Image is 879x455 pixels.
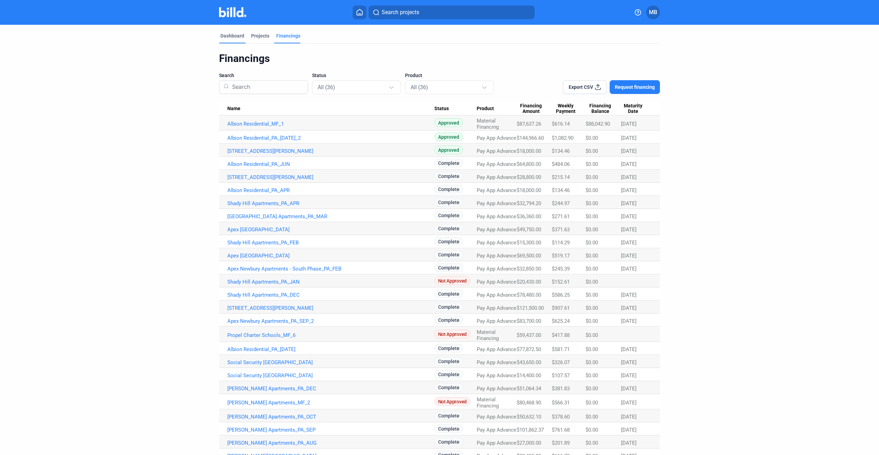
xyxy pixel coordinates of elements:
[405,72,422,79] span: Product
[227,253,434,259] a: Apex [GEOGRAPHIC_DATA]
[621,240,637,246] span: [DATE]
[586,372,598,379] span: $0.00
[517,253,541,259] span: $69,500.00
[552,385,570,392] span: $381.83
[227,135,434,141] a: Albion Residential_PA_[DATE]_2
[621,305,637,311] span: [DATE]
[552,332,570,338] span: $417.88
[219,7,246,17] img: Billd Company Logo
[621,346,637,352] span: [DATE]
[227,187,434,193] a: Albion Residential_PA_APR
[586,200,598,207] span: $0.00
[552,103,586,115] div: Weekly Payment
[477,305,516,311] span: Pay App Advance
[621,213,637,220] span: [DATE]
[517,346,541,352] span: $77,872.50
[477,135,516,141] span: Pay App Advance
[227,346,434,352] a: Albion Residential_PA_[DATE]
[434,133,463,141] span: Approved
[477,329,499,341] span: Material Financing
[434,303,463,311] span: Complete
[227,332,434,338] a: Propel Charter Schools_MF_6
[227,400,434,406] a: [PERSON_NAME] Apartments_MF_2
[517,226,541,233] span: $49,750.00
[586,253,598,259] span: $0.00
[621,372,637,379] span: [DATE]
[586,187,598,193] span: $0.00
[434,344,463,352] span: Complete
[227,359,434,366] a: Social Security [GEOGRAPHIC_DATA]
[517,414,541,420] span: $50,632.10
[621,161,637,167] span: [DATE]
[621,200,637,207] span: [DATE]
[517,440,541,446] span: $27,000.00
[434,411,463,420] span: Complete
[552,427,570,433] span: $761.68
[621,414,637,420] span: [DATE]
[586,148,598,154] span: $0.00
[517,279,541,285] span: $20,430.00
[586,279,598,285] span: $0.00
[621,359,637,366] span: [DATE]
[227,414,434,420] a: [PERSON_NAME] Apartments_PA_OCT
[552,240,570,246] span: $114.29
[552,440,570,446] span: $201.89
[621,385,637,392] span: [DATE]
[434,237,463,246] span: Complete
[227,305,434,311] a: [STREET_ADDRESS][PERSON_NAME]
[586,292,598,298] span: $0.00
[477,414,516,420] span: Pay App Advance
[586,427,598,433] span: $0.00
[552,148,570,154] span: $134.46
[434,211,463,220] span: Complete
[552,305,570,311] span: $907.61
[552,187,570,193] span: $134.46
[586,440,598,446] span: $0.00
[563,80,607,94] button: Export CSV
[621,103,645,115] span: Maturity Date
[220,32,244,39] div: Dashboard
[552,121,570,127] span: $616.14
[219,72,234,79] span: Search
[621,174,637,180] span: [DATE]
[621,266,637,272] span: [DATE]
[434,106,477,112] div: Status
[434,198,463,207] span: Complete
[586,266,598,272] span: $0.00
[227,174,434,180] a: [STREET_ADDRESS][PERSON_NAME]
[586,400,598,406] span: $0.00
[621,121,637,127] span: [DATE]
[434,397,470,406] span: Not Approved
[586,174,598,180] span: $0.00
[477,174,516,180] span: Pay App Advance
[517,240,541,246] span: $15,300.00
[586,161,598,167] span: $0.00
[434,263,463,272] span: Complete
[477,385,516,392] span: Pay App Advance
[586,332,598,338] span: $0.00
[517,200,541,207] span: $32,794.20
[227,226,434,233] a: Apex [GEOGRAPHIC_DATA]
[586,103,621,115] div: Financing Balance
[517,318,541,324] span: $83,700.00
[552,213,570,220] span: $271.61
[477,279,516,285] span: Pay App Advance
[517,372,541,379] span: $14,400.00
[477,253,516,259] span: Pay App Advance
[621,440,637,446] span: [DATE]
[552,372,570,379] span: $107.57
[477,266,516,272] span: Pay App Advance
[517,161,541,167] span: $64,800.00
[610,80,660,94] button: Request financing
[517,148,541,154] span: $18,000.00
[552,253,570,259] span: $519.17
[227,385,434,392] a: [PERSON_NAME] Apartments_PA_DEC
[621,148,637,154] span: [DATE]
[552,226,570,233] span: $371.63
[227,427,434,433] a: [PERSON_NAME] Apartments_PA_SEP
[552,266,570,272] span: $245.39
[552,135,573,141] span: $1,082.90
[312,72,326,79] span: Status
[621,400,637,406] span: [DATE]
[621,427,637,433] span: [DATE]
